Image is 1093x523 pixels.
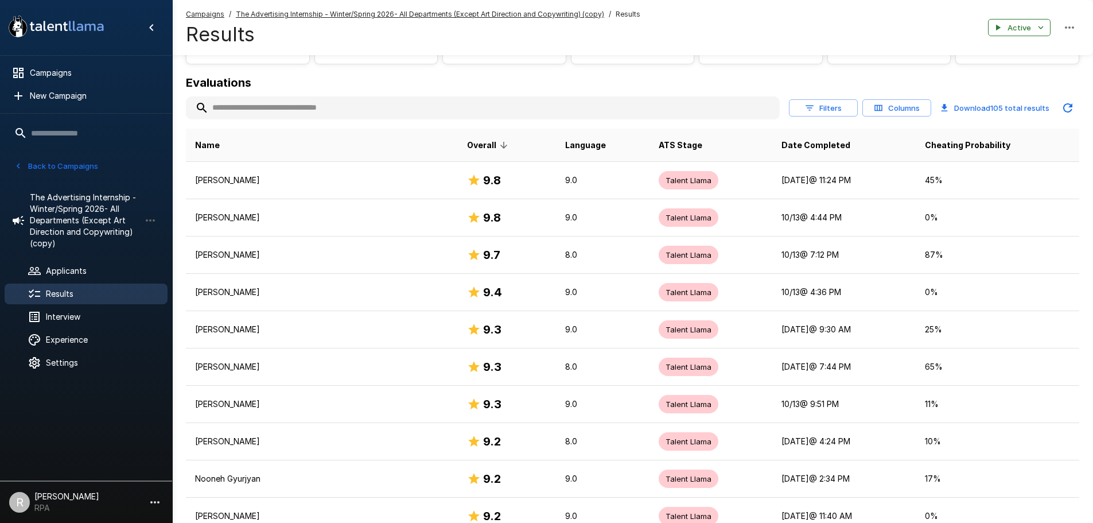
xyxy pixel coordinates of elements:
h6: 9.3 [483,358,501,376]
td: 10/13 @ 7:12 PM [772,237,916,274]
h6: 9.4 [483,283,502,301]
td: 10/13 @ 9:51 PM [772,386,916,423]
h6: 9.2 [483,470,501,488]
td: [DATE] @ 9:30 AM [772,311,916,348]
p: 11 % [925,398,1070,410]
span: Talent Llama [659,212,718,223]
span: Talent Llama [659,436,718,447]
span: Talent Llama [659,287,718,298]
span: Talent Llama [659,474,718,485]
button: Updated Today - 11:04 AM [1056,96,1079,119]
span: Date Completed [781,138,850,152]
button: Active [988,19,1051,37]
p: 0 % [925,510,1070,522]
span: Talent Llama [659,511,718,522]
p: [PERSON_NAME] [195,324,449,335]
button: Filters [789,99,858,117]
p: Nooneh Gyurjyan [195,473,449,485]
h6: 9.8 [483,171,501,189]
h6: 9.8 [483,208,501,227]
span: Talent Llama [659,175,718,186]
p: 87 % [925,249,1070,261]
u: Campaigns [186,10,224,18]
p: 45 % [925,175,1070,186]
span: Results [616,9,640,20]
span: Talent Llama [659,250,718,261]
span: Cheating Probability [925,138,1010,152]
h4: Results [186,22,640,47]
u: The Advertising Internship - Winter/Spring 2026- All Departments (Except Art Direction and Copywr... [236,10,604,18]
p: [PERSON_NAME] [195,436,449,447]
td: 10/13 @ 4:44 PM [772,199,916,237]
td: 10/13 @ 4:36 PM [772,274,916,311]
h6: 9.3 [483,395,501,413]
p: 9.0 [565,175,640,186]
p: 65 % [925,361,1070,373]
p: 10 % [925,436,1070,447]
td: [DATE] @ 11:24 PM [772,162,916,199]
p: 17 % [925,473,1070,485]
button: Download105 total results [936,96,1054,119]
p: 25 % [925,324,1070,335]
h6: 9.3 [483,320,501,339]
span: Talent Llama [659,399,718,410]
td: [DATE] @ 4:24 PM [772,423,916,460]
span: / [609,9,611,20]
span: ATS Stage [659,138,702,152]
h6: 9.2 [483,432,501,451]
span: Name [195,138,220,152]
td: [DATE] @ 2:34 PM [772,460,916,498]
p: [PERSON_NAME] [195,361,449,373]
button: Columns [862,99,931,117]
span: Talent Llama [659,324,718,335]
p: 8.0 [565,361,640,373]
p: 8.0 [565,436,640,447]
p: 8.0 [565,249,640,261]
p: 9.0 [565,324,640,335]
p: 0 % [925,286,1070,298]
p: 9.0 [565,398,640,410]
p: [PERSON_NAME] [195,286,449,298]
b: Evaluations [186,76,251,90]
p: [PERSON_NAME] [195,510,449,522]
p: [PERSON_NAME] [195,398,449,410]
p: 9.0 [565,212,640,223]
p: 9.0 [565,510,640,522]
p: [PERSON_NAME] [195,175,449,186]
td: [DATE] @ 7:44 PM [772,348,916,386]
p: 9.0 [565,473,640,485]
span: Language [565,138,606,152]
h6: 9.7 [483,246,500,264]
span: / [229,9,231,20]
p: [PERSON_NAME] [195,249,449,261]
span: Overall [467,138,511,152]
span: Talent Llama [659,362,718,373]
p: [PERSON_NAME] [195,212,449,223]
p: 9.0 [565,286,640,298]
p: 0 % [925,212,1070,223]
